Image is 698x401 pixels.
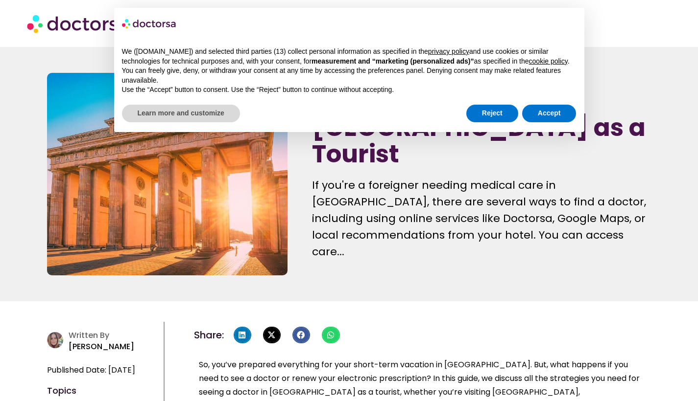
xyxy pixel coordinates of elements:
h4: Share: [194,330,224,340]
a: cookie policy [529,57,568,65]
img: logo [122,16,177,31]
a: privacy policy [428,47,469,55]
p: You can freely give, deny, or withdraw your consent at any time by accessing the preferences pane... [122,66,577,85]
div: Share on linkedin [234,327,251,343]
img: author [47,332,63,348]
div: If you're a foreigner needing medical care in [GEOGRAPHIC_DATA], there are several ways to find a... [312,177,651,260]
p: Use the “Accept” button to consent. Use the “Reject” button to continue without accepting. [122,85,577,95]
p: We ([DOMAIN_NAME]) and selected third parties (13) collect personal information as specified in t... [122,47,577,66]
button: Reject [466,105,518,122]
h4: Written By [69,331,159,340]
h4: Topics [47,387,159,395]
span: Published Date: [DATE] [47,363,135,377]
div: Share on whatsapp [322,327,339,343]
h1: Seeing a Doctor in [GEOGRAPHIC_DATA] as a Tourist [312,88,651,167]
button: Accept [522,105,577,122]
button: Learn more and customize [122,105,240,122]
p: [PERSON_NAME] [69,340,159,354]
strong: measurement and “marketing (personalized ads)” [312,57,474,65]
div: Share on x-twitter [263,327,281,343]
div: Share on facebook [292,327,310,343]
